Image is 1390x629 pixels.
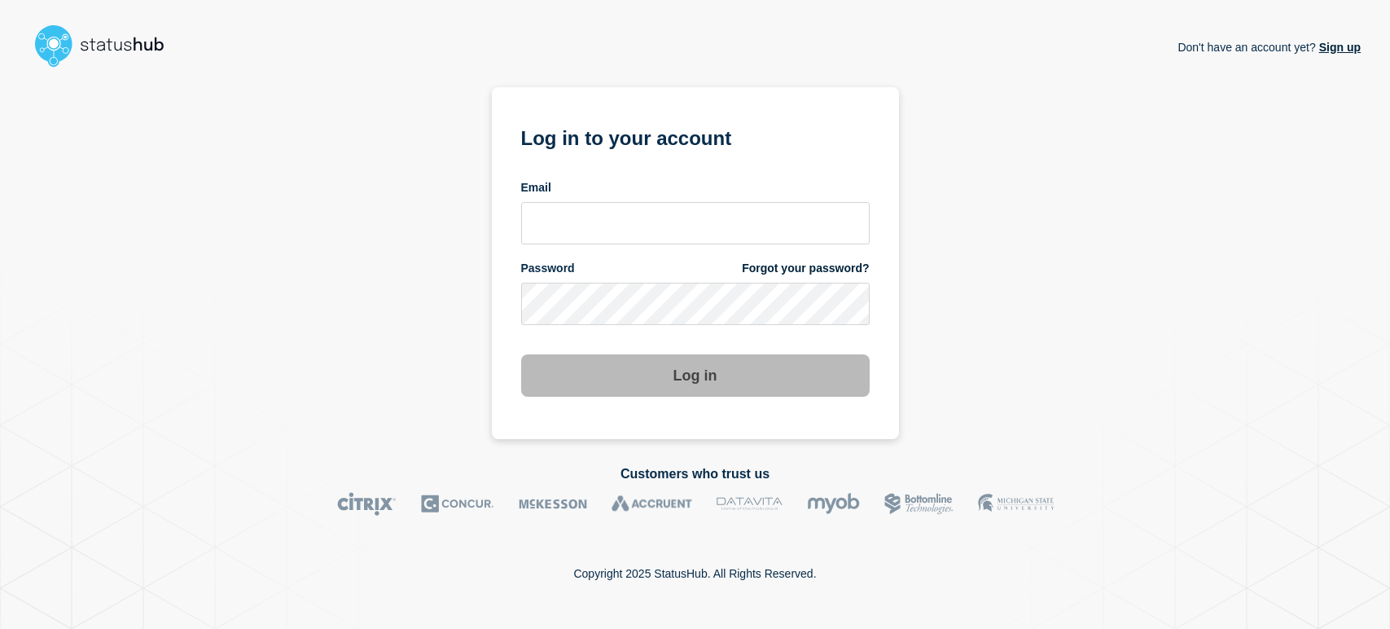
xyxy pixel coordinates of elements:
[519,492,587,516] img: McKesson logo
[521,283,870,325] input: password input
[612,492,692,516] img: Accruent logo
[521,261,575,276] span: Password
[1316,41,1361,54] a: Sign up
[337,492,397,516] img: Citrix logo
[978,492,1054,516] img: MSU logo
[742,261,869,276] a: Forgot your password?
[29,20,184,72] img: StatusHub logo
[521,121,870,152] h1: Log in to your account
[1177,28,1361,67] p: Don't have an account yet?
[421,492,494,516] img: Concur logo
[29,467,1361,482] h2: Customers who trust us
[573,567,816,580] p: Copyright 2025 StatusHub. All Rights Reserved.
[521,354,870,397] button: Log in
[521,180,551,196] span: Email
[807,492,860,516] img: myob logo
[884,492,954,516] img: Bottomline logo
[521,202,870,244] input: email input
[717,492,783,516] img: DataVita logo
